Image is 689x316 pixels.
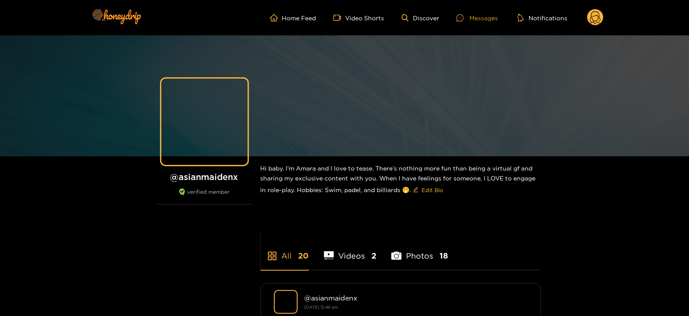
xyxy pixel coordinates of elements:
span: 2 [371,250,376,261]
div: Hi baby. I’m Amara and I love to tease. There’s nothing more fun than being a virtual gf and shar... [261,156,541,204]
div: verified member [157,189,252,205]
span: 20 [299,250,309,261]
span: appstore [267,251,277,261]
li: Photos [391,231,448,270]
a: Home Feed [270,14,316,22]
img: asianmaidenx [274,290,298,314]
a: Video Shorts [333,14,384,22]
li: All [261,231,309,270]
span: Edit Bio [422,186,444,194]
span: video-camera [333,14,346,22]
div: Messages [456,13,498,23]
button: Notifications [515,13,570,22]
span: home [270,14,282,22]
span: 18 [440,250,448,261]
a: Discover [402,14,439,22]
div: @ asianmaidenx [305,294,528,302]
small: [DATE] 12:46 pm [305,305,339,310]
h1: @ asianmaidenx [157,171,252,182]
button: editEdit Bio [411,183,445,197]
span: edit [413,187,418,193]
li: Videos [324,231,377,270]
